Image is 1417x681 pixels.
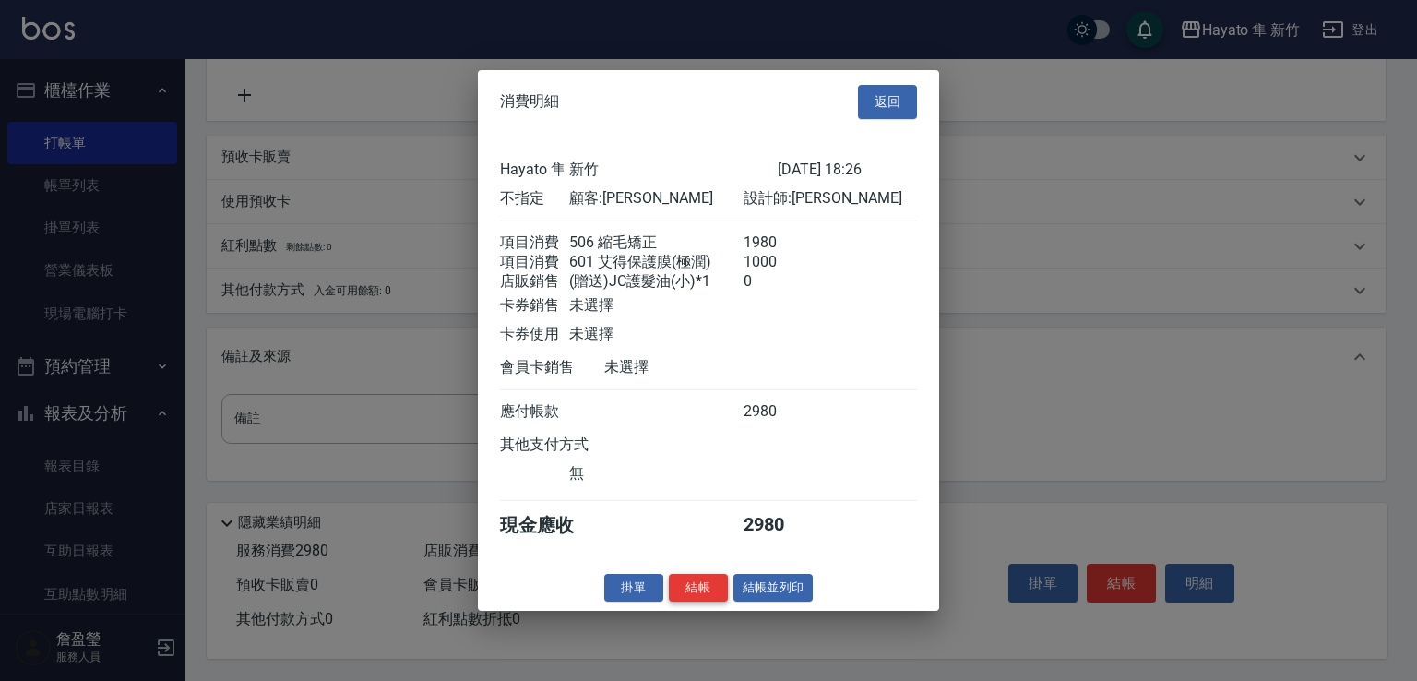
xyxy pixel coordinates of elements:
div: 應付帳款 [500,401,569,421]
div: 無 [569,463,743,483]
button: 結帳並列印 [733,573,814,602]
div: 顧客: [PERSON_NAME] [569,188,743,208]
div: 項目消費 [500,233,569,252]
div: 601 艾得保護膜(極潤) [569,252,743,271]
div: 2980 [744,401,813,421]
div: 2980 [744,512,813,537]
div: 店販銷售 [500,271,569,291]
div: 506 縮毛矯正 [569,233,743,252]
div: 1000 [744,252,813,271]
div: 1980 [744,233,813,252]
div: 會員卡銷售 [500,357,604,376]
div: Hayato 隼 新竹 [500,160,778,179]
div: [DATE] 18:26 [778,160,917,179]
div: 設計師: [PERSON_NAME] [744,188,917,208]
div: 卡券使用 [500,324,569,343]
div: 現金應收 [500,512,604,537]
div: 未選擇 [604,357,778,376]
button: 結帳 [669,573,728,602]
div: (贈送)JC護髮油(小)*1 [569,271,743,291]
span: 消費明細 [500,92,559,111]
div: 卡券銷售 [500,295,569,315]
button: 返回 [858,85,917,119]
div: 0 [744,271,813,291]
div: 未選擇 [569,295,743,315]
div: 不指定 [500,188,569,208]
div: 未選擇 [569,324,743,343]
button: 掛單 [604,573,663,602]
div: 項目消費 [500,252,569,271]
div: 其他支付方式 [500,435,639,454]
